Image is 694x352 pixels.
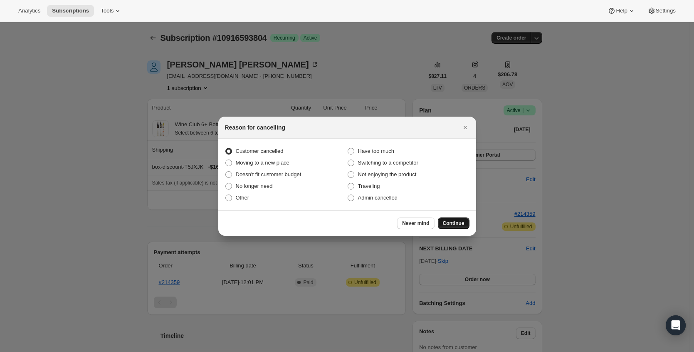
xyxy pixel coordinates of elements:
button: Subscriptions [47,5,94,17]
span: No longer need [236,183,273,189]
span: Other [236,195,249,201]
button: Settings [642,5,681,17]
span: Moving to a new place [236,160,289,166]
span: Settings [656,7,676,14]
span: Admin cancelled [358,195,398,201]
span: Not enjoying the product [358,171,417,177]
span: Customer cancelled [236,148,284,154]
span: Have too much [358,148,394,154]
span: Subscriptions [52,7,89,14]
h2: Reason for cancelling [225,123,285,132]
span: Doesn't fit customer budget [236,171,301,177]
button: Analytics [13,5,45,17]
span: Help [616,7,627,14]
span: Tools [101,7,114,14]
span: Analytics [18,7,40,14]
button: Close [459,122,471,133]
span: Never mind [402,220,429,227]
button: Tools [96,5,127,17]
button: Help [603,5,640,17]
span: Traveling [358,183,380,189]
span: Continue [443,220,464,227]
button: Continue [438,217,469,229]
span: Switching to a competitor [358,160,418,166]
div: Open Intercom Messenger [666,315,686,335]
button: Never mind [397,217,434,229]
